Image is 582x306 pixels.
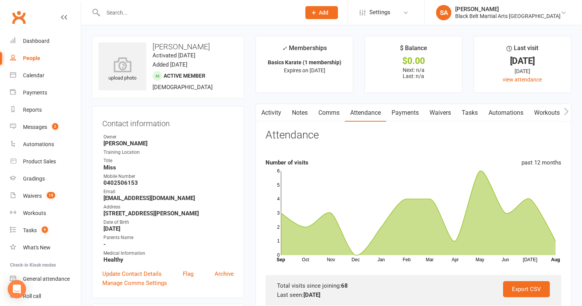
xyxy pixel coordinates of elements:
button: Add [305,6,338,19]
div: Gradings [23,176,45,182]
a: Notes [287,104,313,122]
div: upload photo [98,57,146,82]
div: Tasks [23,227,37,233]
div: $ Balance [400,43,427,57]
div: Owner [103,133,234,141]
div: Medical Information [103,250,234,257]
a: Waivers 15 [10,187,81,205]
div: General attendance [23,276,70,282]
strong: Basics Karate (1 membership) [268,59,341,65]
div: Waivers [23,193,42,199]
strong: [DATE] [103,225,234,232]
h3: Attendance [266,129,319,141]
a: Attendance [345,104,386,122]
div: Address [103,203,234,211]
strong: Number of visits [266,159,308,166]
span: 15 [47,192,55,199]
a: Product Sales [10,153,81,170]
time: Added [DATE] [152,61,187,68]
a: Automations [10,136,81,153]
div: Black Belt Martial Arts [GEOGRAPHIC_DATA] [455,13,561,20]
a: Flag [183,269,193,278]
a: Manage Comms Settings [102,278,167,288]
span: [DEMOGRAPHIC_DATA] [152,84,213,91]
a: Automations [483,104,529,122]
strong: 68 [341,282,348,289]
a: Update Contact Details [102,269,162,278]
a: Workouts [10,205,81,222]
input: Search... [101,7,295,18]
strong: [DATE] [303,291,320,298]
strong: - [103,241,234,248]
a: Payments [386,104,424,122]
div: Last visit [507,43,538,57]
h3: [PERSON_NAME] [98,42,238,51]
div: Dashboard [23,38,49,44]
div: [DATE] [481,67,564,75]
strong: [EMAIL_ADDRESS][DOMAIN_NAME] [103,195,234,202]
strong: [STREET_ADDRESS][PERSON_NAME] [103,210,234,217]
div: Reports [23,107,42,113]
div: $0.00 [372,57,455,65]
div: Parents Name [103,234,234,241]
strong: Healthy [103,256,234,263]
div: Memberships [282,43,327,57]
time: Activated [DATE] [152,52,195,59]
a: Tasks [456,104,483,122]
div: past 12 months [521,158,561,167]
a: Tasks 9 [10,222,81,239]
a: Export CSV [503,281,550,297]
div: What's New [23,244,51,251]
span: Active member [164,73,205,79]
a: Gradings [10,170,81,187]
p: Next: n/a Last: n/a [372,67,455,79]
span: 2 [52,123,58,130]
div: Last seen: [277,290,550,299]
a: view attendance [503,76,542,83]
div: SA [436,5,451,20]
div: Roll call [23,293,41,299]
a: Archive [215,269,234,278]
a: Waivers [424,104,456,122]
div: Mobile Number [103,173,234,180]
div: Email [103,188,234,195]
strong: 0402506153 [103,179,234,186]
a: Roll call [10,288,81,305]
a: Comms [313,104,345,122]
a: Messages 2 [10,119,81,136]
span: Add [319,10,328,16]
div: [DATE] [481,57,564,65]
h3: Contact information [102,116,234,128]
a: Activity [256,104,287,122]
strong: Miss [103,164,234,171]
span: 9 [42,226,48,233]
span: Expires on [DATE] [284,67,325,73]
div: Calendar [23,72,44,78]
a: People [10,50,81,67]
a: Calendar [10,67,81,84]
a: Payments [10,84,81,101]
div: Workouts [23,210,46,216]
div: Automations [23,141,54,147]
div: Payments [23,90,47,96]
div: [PERSON_NAME] [455,6,561,13]
div: Training Location [103,149,234,156]
div: Open Intercom Messenger [8,280,26,298]
a: Reports [10,101,81,119]
div: People [23,55,40,61]
strong: [PERSON_NAME] [103,140,234,147]
div: Messages [23,124,47,130]
a: General attendance kiosk mode [10,270,81,288]
a: Dashboard [10,33,81,50]
a: Clubworx [9,8,28,27]
a: What's New [10,239,81,256]
div: Title [103,157,234,164]
div: Product Sales [23,158,56,164]
span: Settings [369,4,390,21]
a: Workouts [529,104,565,122]
div: Total visits since joining: [277,281,550,290]
i: ✓ [282,45,287,52]
div: Date of Birth [103,219,234,226]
